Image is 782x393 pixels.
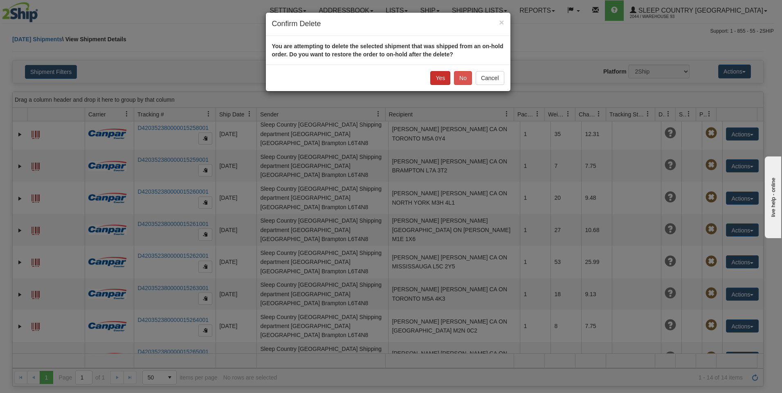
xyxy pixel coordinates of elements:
div: live help - online [6,7,76,13]
h4: Confirm Delete [272,19,504,29]
button: Close [499,18,504,27]
strong: You are attempting to delete the selected shipment that was shipped from an on-hold order. Do you... [272,43,503,58]
span: × [499,18,504,27]
iframe: chat widget [763,155,781,238]
button: Cancel [476,71,504,85]
button: No [454,71,472,85]
button: Yes [430,71,450,85]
